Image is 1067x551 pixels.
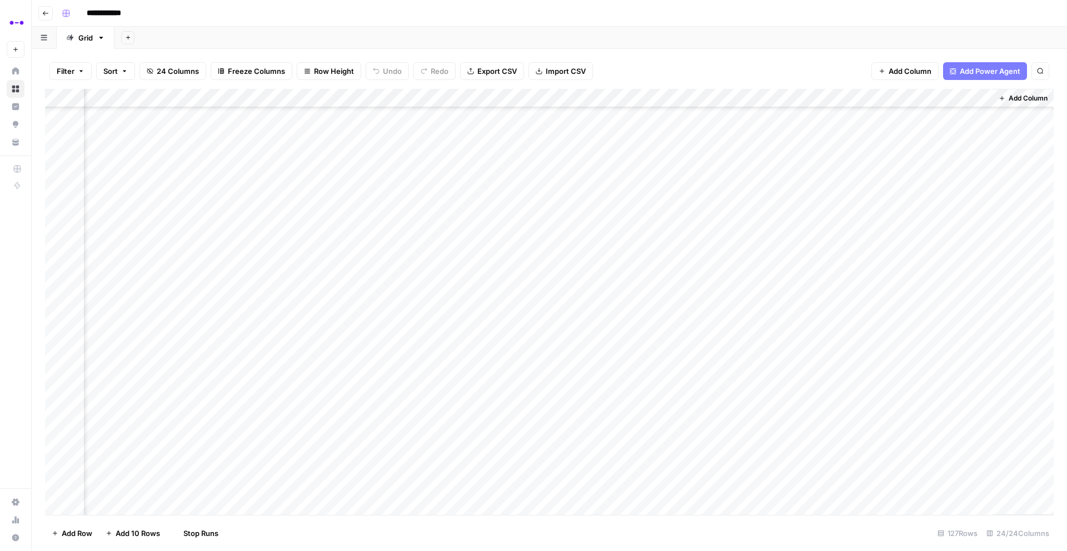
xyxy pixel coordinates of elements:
[7,116,24,133] a: Opportunities
[228,66,285,77] span: Freeze Columns
[139,62,206,80] button: 24 Columns
[49,62,92,80] button: Filter
[116,528,160,539] span: Add 10 Rows
[183,528,218,539] span: Stop Runs
[7,13,27,33] img: Abacum Logo
[7,133,24,151] a: Your Data
[889,66,931,77] span: Add Column
[546,66,586,77] span: Import CSV
[933,524,982,542] div: 127 Rows
[297,62,361,80] button: Row Height
[7,493,24,511] a: Settings
[960,66,1020,77] span: Add Power Agent
[7,98,24,116] a: Insights
[943,62,1027,80] button: Add Power Agent
[96,62,135,80] button: Sort
[99,524,167,542] button: Add 10 Rows
[157,66,199,77] span: 24 Columns
[45,524,99,542] button: Add Row
[7,80,24,98] a: Browse
[7,62,24,80] a: Home
[314,66,354,77] span: Row Height
[57,66,74,77] span: Filter
[477,66,517,77] span: Export CSV
[7,511,24,529] a: Usage
[103,66,118,77] span: Sort
[431,66,448,77] span: Redo
[62,528,92,539] span: Add Row
[413,62,456,80] button: Redo
[383,66,402,77] span: Undo
[982,524,1054,542] div: 24/24 Columns
[1009,93,1048,103] span: Add Column
[994,91,1052,106] button: Add Column
[7,529,24,547] button: Help + Support
[528,62,593,80] button: Import CSV
[211,62,292,80] button: Freeze Columns
[7,9,24,37] button: Workspace: Abacum
[871,62,939,80] button: Add Column
[57,27,114,49] a: Grid
[78,32,93,43] div: Grid
[366,62,409,80] button: Undo
[167,524,225,542] button: Stop Runs
[460,62,524,80] button: Export CSV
